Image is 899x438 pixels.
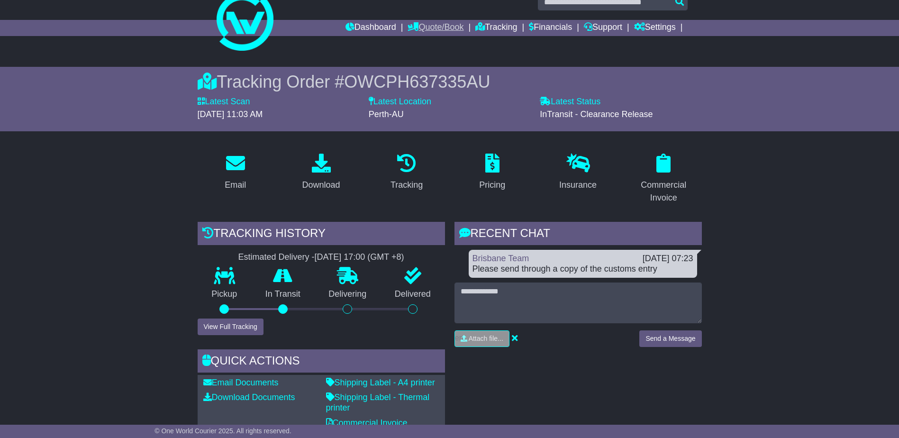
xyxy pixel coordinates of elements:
[198,252,445,263] div: Estimated Delivery -
[302,179,340,192] div: Download
[203,392,295,402] a: Download Documents
[326,392,430,412] a: Shipping Label - Thermal printer
[475,20,517,36] a: Tracking
[198,109,263,119] span: [DATE] 11:03 AM
[315,252,404,263] div: [DATE] 17:00 (GMT +8)
[553,150,603,195] a: Insurance
[454,222,702,247] div: RECENT CHAT
[381,289,445,300] p: Delivered
[296,150,346,195] a: Download
[529,20,572,36] a: Financials
[559,179,597,192] div: Insurance
[154,427,291,435] span: © One World Courier 2025. All rights reserved.
[479,179,505,192] div: Pricing
[326,418,408,428] a: Commercial Invoice
[225,179,246,192] div: Email
[634,20,676,36] a: Settings
[626,150,702,208] a: Commercial Invoice
[198,72,702,92] div: Tracking Order #
[344,72,490,91] span: OWCPH637335AU
[384,150,429,195] a: Tracking
[218,150,252,195] a: Email
[326,378,435,387] a: Shipping Label - A4 printer
[584,20,622,36] a: Support
[198,289,252,300] p: Pickup
[198,222,445,247] div: Tracking history
[198,319,263,335] button: View Full Tracking
[315,289,381,300] p: Delivering
[632,179,696,204] div: Commercial Invoice
[540,97,600,107] label: Latest Status
[369,109,404,119] span: Perth-AU
[198,349,445,375] div: Quick Actions
[472,254,529,263] a: Brisbane Team
[345,20,396,36] a: Dashboard
[472,264,693,274] div: Please send through a copy of the customs entry
[643,254,693,264] div: [DATE] 07:23
[408,20,463,36] a: Quote/Book
[390,179,423,192] div: Tracking
[203,378,279,387] a: Email Documents
[639,330,701,347] button: Send a Message
[369,97,431,107] label: Latest Location
[251,289,315,300] p: In Transit
[198,97,250,107] label: Latest Scan
[540,109,653,119] span: InTransit - Clearance Release
[473,150,511,195] a: Pricing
